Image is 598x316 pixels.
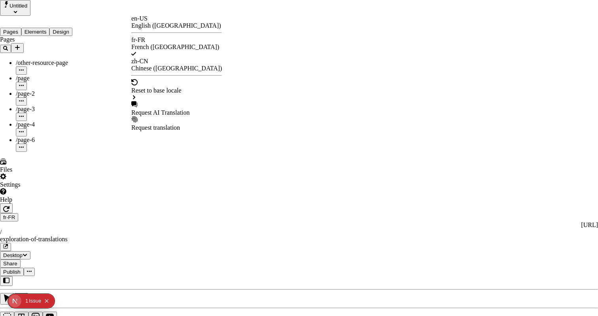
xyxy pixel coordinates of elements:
div: Open locale picker [131,15,222,131]
p: Cookie Test Route [3,6,115,13]
div: fr-FR [131,36,222,44]
div: en-US [131,15,222,22]
div: French ([GEOGRAPHIC_DATA]) [131,44,222,51]
div: English ([GEOGRAPHIC_DATA]) [131,22,222,29]
div: Request AI Translation [131,109,222,116]
div: Reset to base locale [131,87,222,94]
div: zh-CN [131,58,222,65]
div: Chinese ([GEOGRAPHIC_DATA]) [131,65,222,72]
div: Request translation [131,124,222,131]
